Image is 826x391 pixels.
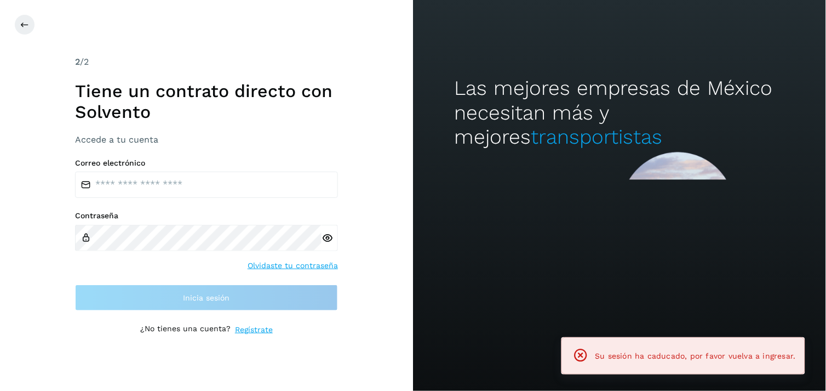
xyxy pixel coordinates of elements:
[531,125,662,149] span: transportistas
[595,352,796,360] span: Su sesión ha caducado, por favor vuelva a ingresar.
[183,294,230,302] span: Inicia sesión
[140,324,231,336] p: ¿No tienes una cuenta?
[75,285,338,311] button: Inicia sesión
[75,56,80,67] span: 2
[75,211,338,220] label: Contraseña
[75,134,338,145] h3: Accede a tu cuenta
[454,76,784,149] h2: Las mejores empresas de México necesitan más y mejores
[75,55,338,69] div: /2
[235,324,273,336] a: Regístrate
[75,81,338,123] h1: Tiene un contrato directo con Solvento
[248,260,338,271] a: Olvidaste tu contraseña
[75,158,338,168] label: Correo electrónico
